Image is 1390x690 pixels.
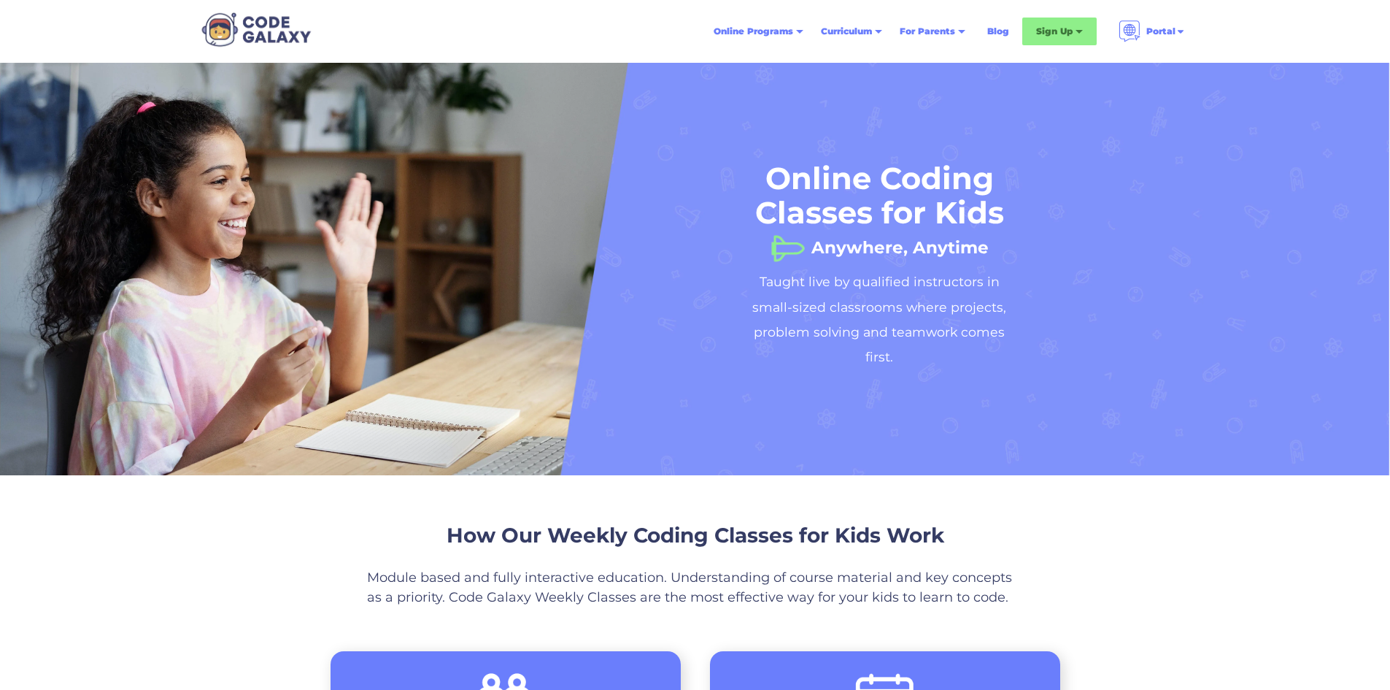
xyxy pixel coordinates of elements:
[821,24,872,39] div: Curriculum
[1146,24,1175,39] div: Portal
[811,233,989,248] h1: Anywhere, Anytime
[714,24,793,39] div: Online Programs
[367,568,1024,607] p: Module based and fully interactive education. Understanding of course material and key concepts a...
[978,18,1018,45] a: Blog
[1036,24,1073,39] div: Sign Up
[741,161,1018,230] h1: Online Coding Classes for Kids
[741,269,1018,370] h2: Taught live by qualified instructors in small-sized classrooms where projects, problem solving an...
[447,523,944,548] span: How Our Weekly Coding Classes for Kids Work
[900,24,955,39] div: For Parents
